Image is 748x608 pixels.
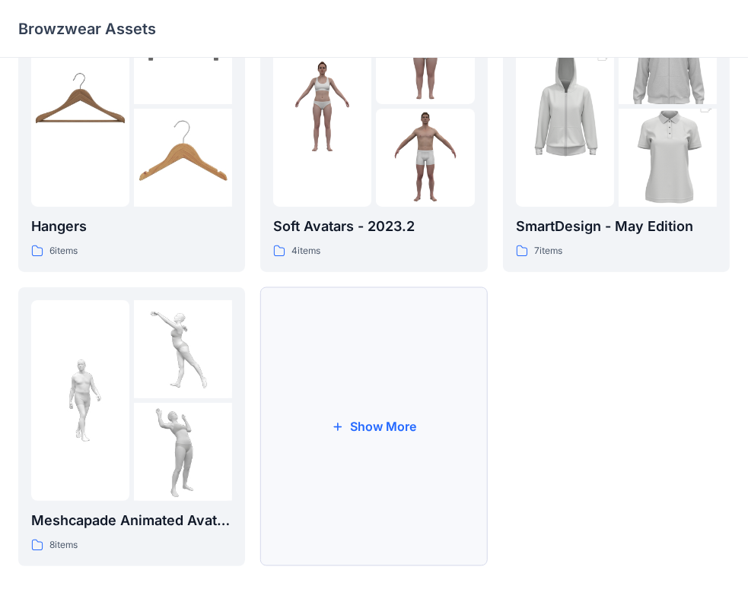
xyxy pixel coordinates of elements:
[31,510,232,531] p: Meshcapade Animated Avatars
[31,216,232,237] p: Hangers
[18,18,156,40] p: Browzwear Assets
[134,403,232,501] img: folder 3
[291,243,320,259] p: 4 items
[376,109,474,207] img: folder 3
[516,33,614,180] img: folder 1
[49,537,78,553] p: 8 items
[31,57,129,155] img: folder 1
[273,57,371,155] img: folder 1
[260,287,487,566] button: Show More
[273,216,474,237] p: Soft Avatars - 2023.2
[619,84,717,232] img: folder 3
[18,287,245,566] a: folder 1folder 2folder 3Meshcapade Animated Avatars8items
[134,300,232,398] img: folder 2
[31,351,129,449] img: folder 1
[516,216,717,237] p: SmartDesign - May Edition
[534,243,562,259] p: 7 items
[49,243,78,259] p: 6 items
[134,109,232,207] img: folder 3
